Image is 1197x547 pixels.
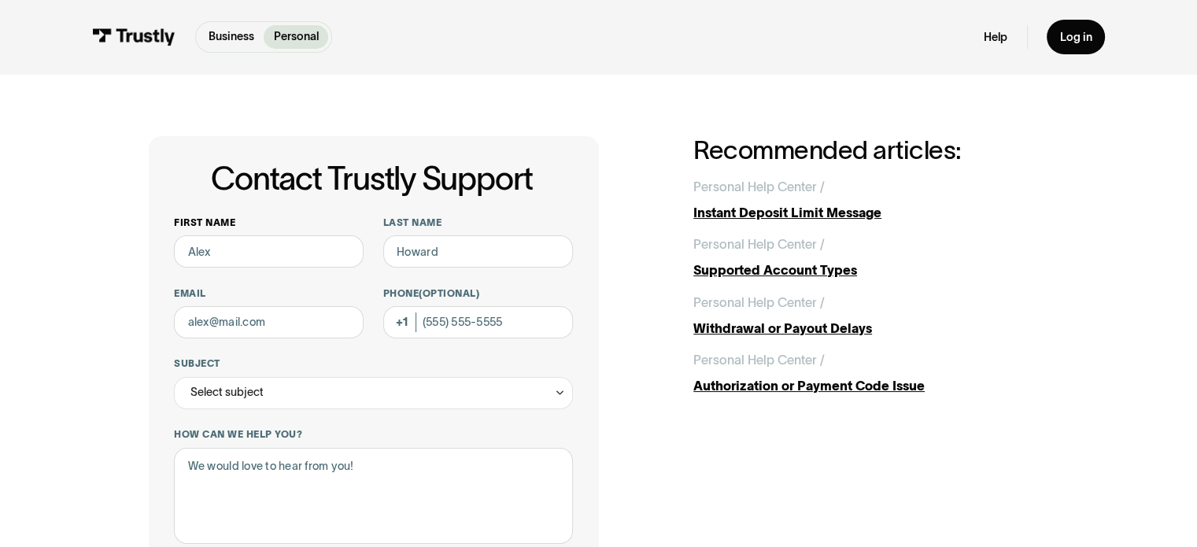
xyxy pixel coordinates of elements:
[174,357,572,370] label: Subject
[693,350,825,370] div: Personal Help Center /
[264,25,328,49] a: Personal
[984,30,1007,45] a: Help
[383,235,573,268] input: Howard
[693,203,1048,223] div: Instant Deposit Limit Message
[174,235,364,268] input: Alex
[174,428,572,441] label: How can we help you?
[209,28,254,45] p: Business
[693,177,825,197] div: Personal Help Center /
[92,28,175,46] img: Trustly Logo
[171,161,572,197] h1: Contact Trustly Support
[174,377,572,409] div: Select subject
[199,25,264,49] a: Business
[174,306,364,338] input: alex@mail.com
[693,293,1048,338] a: Personal Help Center /Withdrawal or Payout Delays
[383,306,573,338] input: (555) 555-5555
[383,216,573,229] label: Last name
[190,383,264,402] div: Select subject
[693,293,825,312] div: Personal Help Center /
[1059,30,1092,45] div: Log in
[419,288,479,298] span: (Optional)
[693,177,1048,222] a: Personal Help Center /Instant Deposit Limit Message
[174,287,364,300] label: Email
[274,28,319,45] p: Personal
[693,235,825,254] div: Personal Help Center /
[693,261,1048,280] div: Supported Account Types
[693,350,1048,395] a: Personal Help Center /Authorization or Payment Code Issue
[693,136,1048,164] h2: Recommended articles:
[693,319,1048,338] div: Withdrawal or Payout Delays
[174,216,364,229] label: First name
[693,235,1048,279] a: Personal Help Center /Supported Account Types
[383,287,573,300] label: Phone
[693,376,1048,396] div: Authorization or Payment Code Issue
[1047,20,1105,54] a: Log in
